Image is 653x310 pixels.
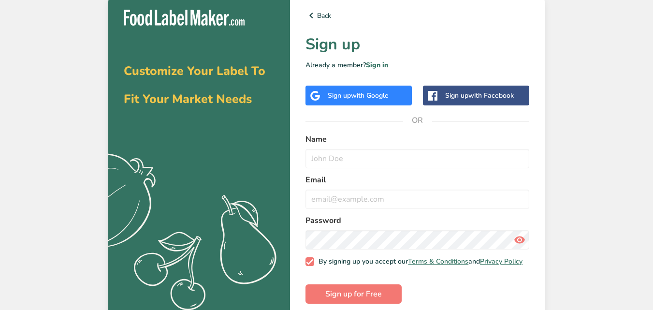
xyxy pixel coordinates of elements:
button: Sign up for Free [305,284,402,304]
a: Back [305,10,529,21]
span: with Google [351,91,389,100]
span: Sign up for Free [325,288,382,300]
span: with Facebook [468,91,514,100]
label: Name [305,133,529,145]
span: Customize Your Label To Fit Your Market Needs [124,63,265,107]
label: Password [305,215,529,226]
span: By signing up you accept our and [314,257,523,266]
div: Sign up [445,90,514,101]
img: Food Label Maker [124,10,245,26]
a: Privacy Policy [480,257,522,266]
p: Already a member? [305,60,529,70]
label: Email [305,174,529,186]
span: OR [403,106,432,135]
h1: Sign up [305,33,529,56]
a: Sign in [366,60,388,70]
a: Terms & Conditions [408,257,468,266]
input: email@example.com [305,190,529,209]
input: John Doe [305,149,529,168]
div: Sign up [328,90,389,101]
